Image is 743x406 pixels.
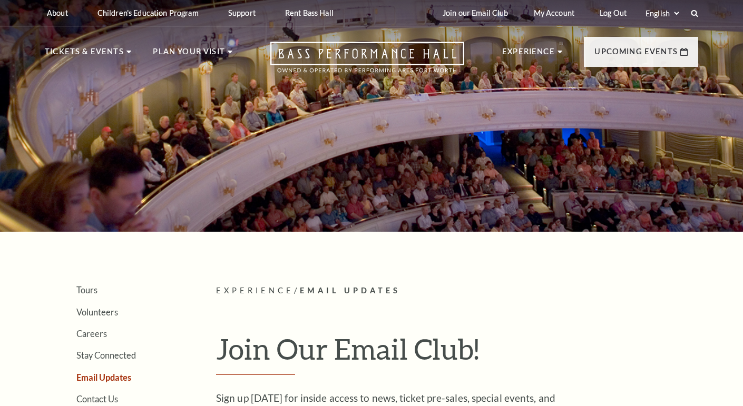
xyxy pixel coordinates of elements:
select: Select: [643,8,681,18]
p: Rent Bass Hall [285,8,334,17]
p: Tickets & Events [45,45,124,64]
a: Stay Connected [76,350,136,360]
a: Email Updates [76,372,131,382]
p: / [216,284,698,298]
a: Volunteers [76,307,118,317]
p: Experience [502,45,555,64]
a: Tours [76,285,97,295]
p: Plan Your Visit [153,45,225,64]
a: Contact Us [76,394,118,404]
p: Upcoming Events [594,45,678,64]
span: Email Updates [300,286,400,295]
p: About [47,8,68,17]
a: Careers [76,329,107,339]
p: Children's Education Program [97,8,199,17]
h1: Join Our Email Club! [216,332,698,375]
p: Support [228,8,256,17]
span: Experience [216,286,294,295]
